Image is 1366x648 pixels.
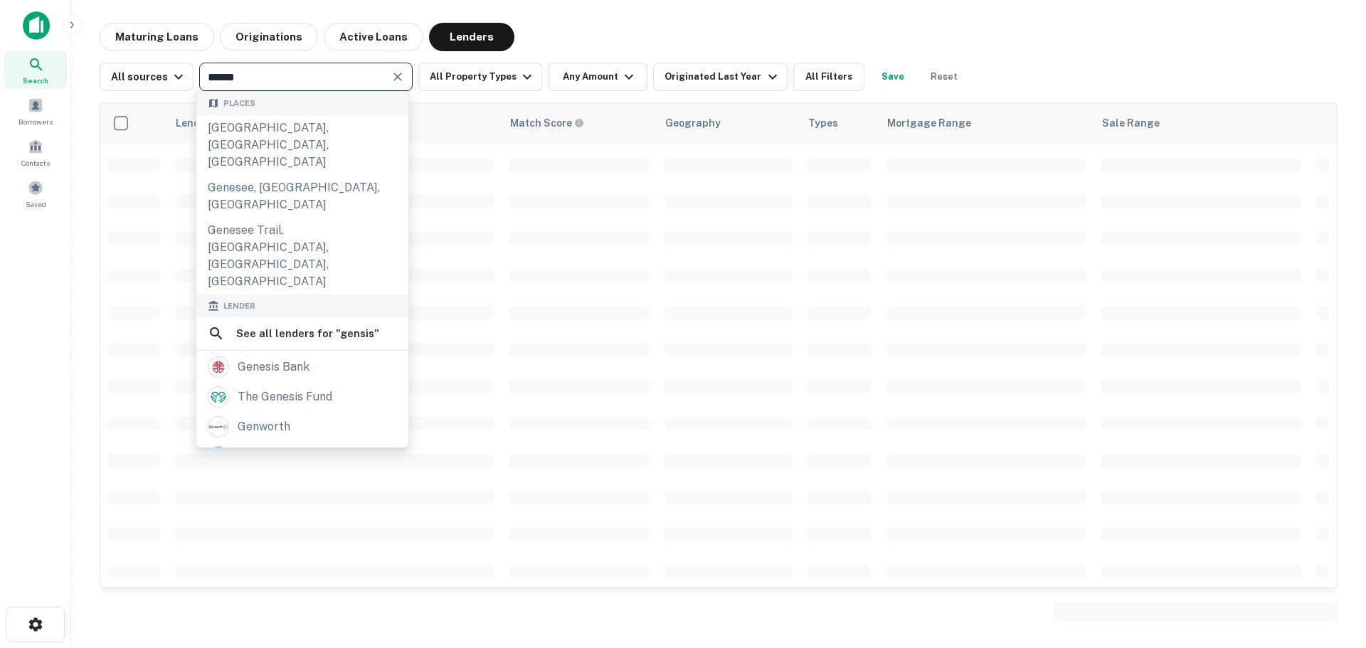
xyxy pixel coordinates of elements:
[238,446,292,467] div: genubank
[208,417,228,437] img: picture
[176,115,210,132] div: Lender
[548,63,647,91] button: Any Amount
[921,63,967,91] button: Reset
[196,352,408,382] a: genesis bank
[502,103,657,143] th: Capitalize uses an advanced AI algorithm to match your search with the best lender. The match sco...
[887,115,971,132] div: Mortgage Range
[208,447,228,467] img: picture
[208,387,228,407] img: picture
[879,103,1094,143] th: Mortgage Range
[4,133,67,171] a: Contacts
[238,416,290,437] div: genworth
[808,115,838,132] div: Types
[223,300,255,312] span: Lender
[196,115,408,175] div: [GEOGRAPHIC_DATA], [GEOGRAPHIC_DATA], [GEOGRAPHIC_DATA]
[800,103,879,143] th: Types
[870,63,916,91] button: Save your search to get updates of matches that match your search criteria.
[418,63,542,91] button: All Property Types
[665,68,780,85] div: Originated Last Year
[1094,103,1308,143] th: Sale Range
[1295,534,1366,602] iframe: Chat Widget
[236,325,379,342] h6: See all lenders for " gensis "
[388,67,408,87] button: Clear
[1102,115,1160,132] div: Sale Range
[665,115,721,132] div: Geography
[429,23,514,51] button: Lenders
[18,116,53,127] span: Borrowers
[196,412,408,442] a: genworth
[100,63,194,91] button: All sources
[100,23,214,51] button: Maturing Loans
[4,92,67,130] a: Borrowers
[653,63,787,91] button: Originated Last Year
[238,356,309,378] div: genesis bank
[196,175,408,218] div: Genesee, [GEOGRAPHIC_DATA], [GEOGRAPHIC_DATA]
[220,23,318,51] button: Originations
[111,68,187,85] div: All sources
[23,11,50,40] img: capitalize-icon.png
[223,97,255,110] span: Places
[26,198,46,210] span: Saved
[208,357,228,377] img: picture
[196,382,408,412] a: the genesis fund
[4,51,67,89] a: Search
[167,103,502,143] th: Lender
[793,63,864,91] button: All Filters
[510,115,584,131] div: Capitalize uses an advanced AI algorithm to match your search with the best lender. The match sco...
[21,157,50,169] span: Contacts
[657,103,800,143] th: Geography
[324,23,423,51] button: Active Loans
[510,115,581,131] h6: Match Score
[238,386,332,408] div: the genesis fund
[196,442,408,472] a: genubank
[196,218,408,294] div: Genesee Trail, [GEOGRAPHIC_DATA], [GEOGRAPHIC_DATA], [GEOGRAPHIC_DATA]
[4,174,67,213] a: Saved
[23,75,48,86] span: Search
